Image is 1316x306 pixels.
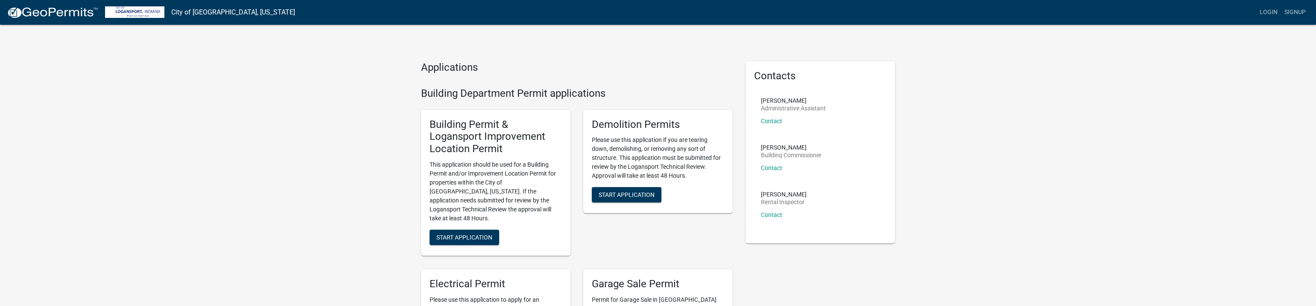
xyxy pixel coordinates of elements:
button: Start Application [592,187,661,202]
button: Start Application [430,230,499,245]
p: [PERSON_NAME] [761,98,826,104]
h5: Demolition Permits [592,118,724,131]
p: Permit for Garage Sale in [GEOGRAPHIC_DATA] [592,295,724,304]
p: [PERSON_NAME] [761,144,822,150]
p: Rental Inspector [761,199,807,205]
h5: Contacts [754,70,886,82]
h4: Building Department Permit applications [421,87,733,100]
a: Login [1256,4,1281,20]
h5: Electrical Permit [430,278,562,290]
span: Start Application [436,234,492,240]
p: Please use this application if you are tearing down, demolishing, or removing any sort of structu... [592,136,724,180]
a: Contact [761,118,782,124]
h5: Garage Sale Permit [592,278,724,290]
h5: Building Permit & Logansport Improvement Location Permit [430,118,562,155]
a: Signup [1281,4,1309,20]
p: [PERSON_NAME] [761,191,807,197]
a: Contact [761,165,782,171]
p: Administrative Assistant [761,105,826,111]
span: Start Application [599,191,655,198]
h4: Applications [421,61,733,74]
a: City of [GEOGRAPHIC_DATA], [US_STATE] [171,5,295,20]
img: City of Logansport, Indiana [105,6,164,18]
p: This application should be used for a Building Permit and/or Improvement Location Permit for prop... [430,160,562,223]
a: Contact [761,211,782,218]
p: Building Commissioner [761,152,822,158]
